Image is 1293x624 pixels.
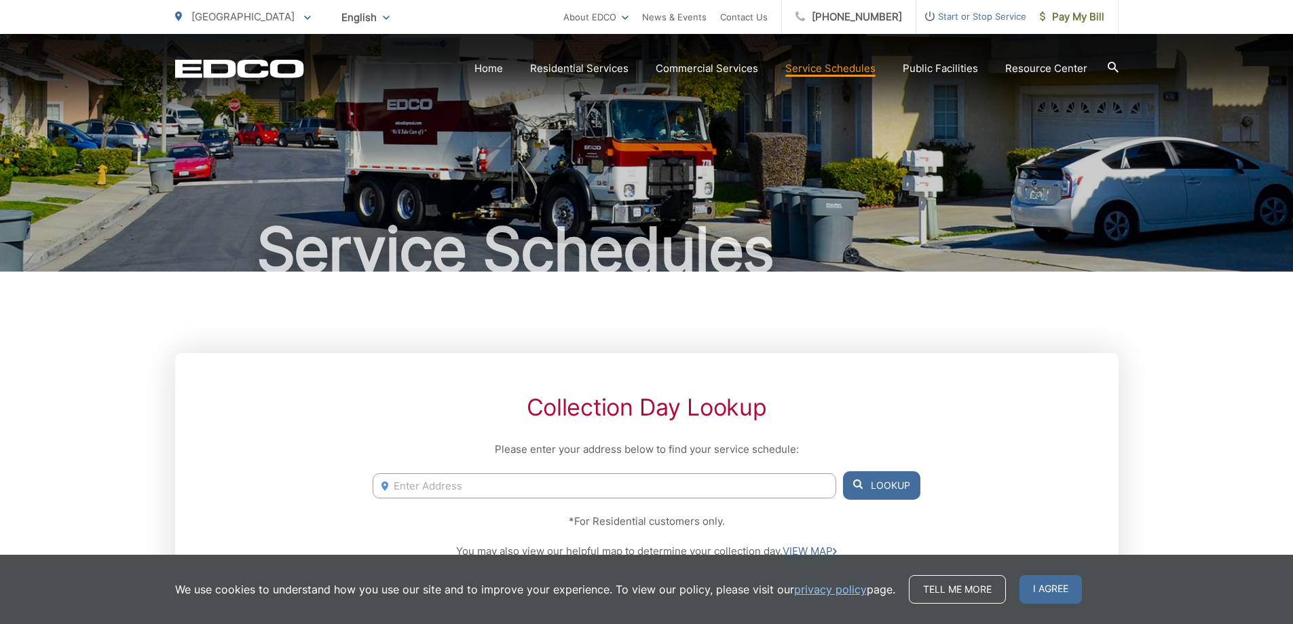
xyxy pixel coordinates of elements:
[909,575,1006,604] a: Tell me more
[1019,575,1082,604] span: I agree
[474,60,503,77] a: Home
[373,394,920,421] h2: Collection Day Lookup
[783,543,837,559] a: VIEW MAP
[843,471,920,500] button: Lookup
[175,216,1119,284] h1: Service Schedules
[794,581,867,598] a: privacy policy
[530,60,629,77] a: Residential Services
[903,60,978,77] a: Public Facilities
[1040,9,1104,25] span: Pay My Bill
[656,60,758,77] a: Commercial Services
[642,9,707,25] a: News & Events
[785,60,876,77] a: Service Schedules
[373,513,920,530] p: *For Residential customers only.
[373,473,836,498] input: Enter Address
[563,9,629,25] a: About EDCO
[175,581,895,598] p: We use cookies to understand how you use our site and to improve your experience. To view our pol...
[720,9,768,25] a: Contact Us
[373,441,920,458] p: Please enter your address below to find your service schedule:
[175,59,304,78] a: EDCD logo. Return to the homepage.
[191,10,295,23] span: [GEOGRAPHIC_DATA]
[331,5,400,29] span: English
[373,543,920,559] p: You may also view our helpful map to determine your collection day.
[1005,60,1087,77] a: Resource Center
